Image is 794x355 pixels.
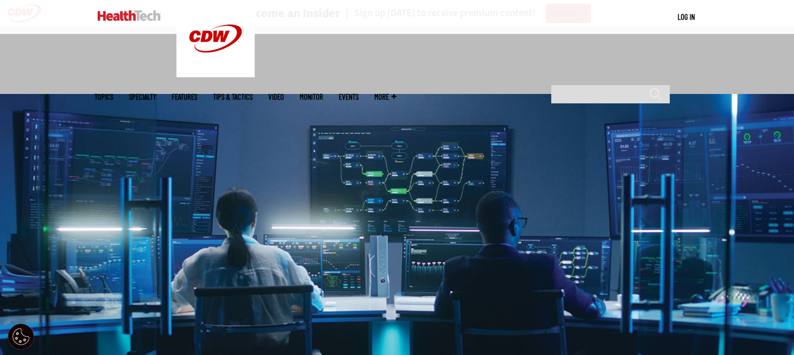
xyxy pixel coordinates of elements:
a: Features [172,93,197,101]
span: Specialty [129,93,156,101]
span: More [374,93,396,101]
div: Cookie Settings [8,324,34,350]
span: Topics [94,93,113,101]
a: Log in [678,12,695,21]
button: Open Preferences [8,324,34,350]
img: Home [98,10,161,21]
a: Tips & Tactics [213,93,253,101]
a: Video [268,93,284,101]
div: User menu [678,11,695,22]
a: MonITor [300,93,323,101]
a: Events [339,93,359,101]
a: CDW [176,69,255,80]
